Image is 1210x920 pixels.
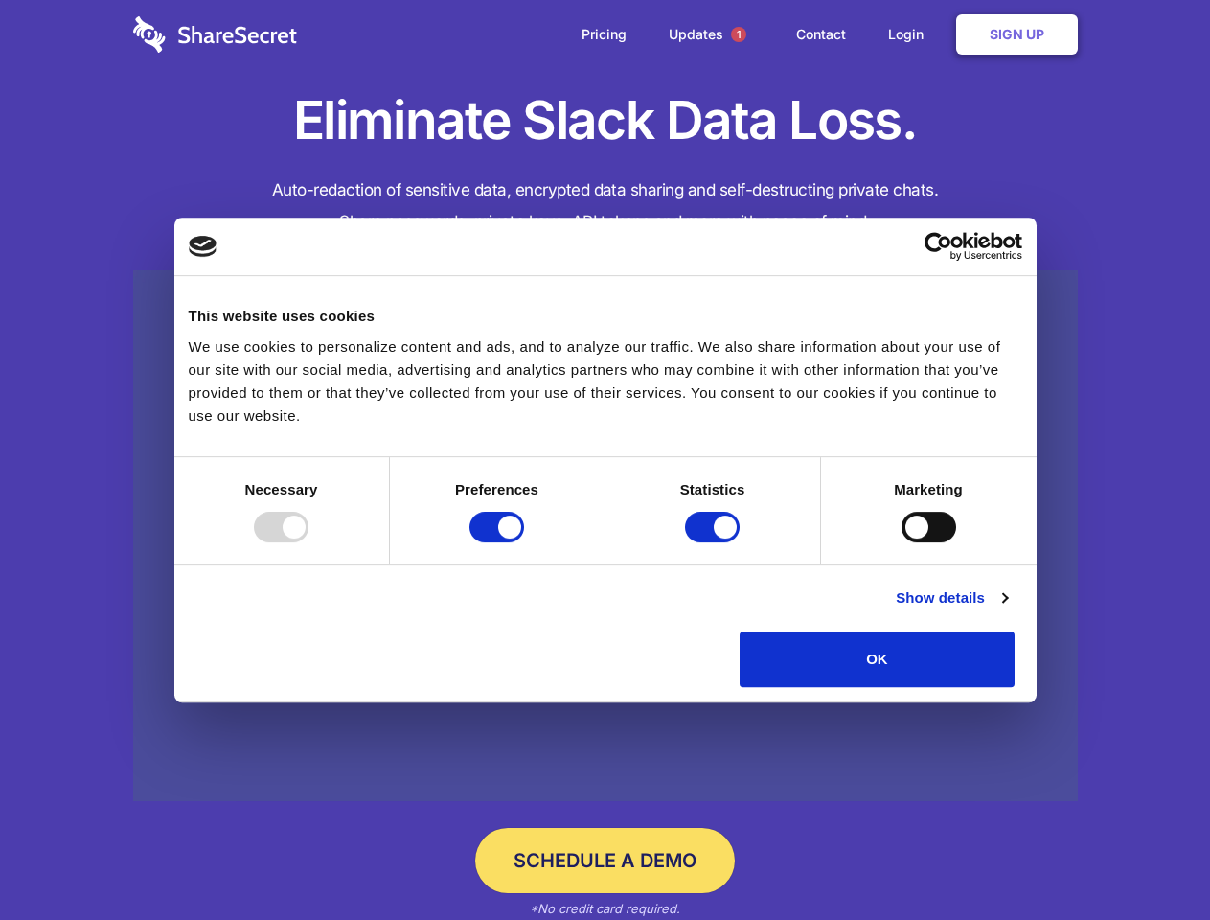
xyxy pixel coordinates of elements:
strong: Marketing [894,481,963,497]
a: Usercentrics Cookiebot - opens in a new window [855,232,1022,261]
a: Show details [896,586,1007,609]
div: We use cookies to personalize content and ads, and to analyze our traffic. We also share informat... [189,335,1022,427]
button: OK [740,632,1015,687]
div: This website uses cookies [189,305,1022,328]
a: Sign Up [956,14,1078,55]
a: Wistia video thumbnail [133,270,1078,802]
a: Pricing [562,5,646,64]
a: Contact [777,5,865,64]
img: logo-wordmark-white-trans-d4663122ce5f474addd5e946df7df03e33cb6a1c49d2221995e7729f52c070b2.svg [133,16,297,53]
img: logo [189,236,217,257]
strong: Necessary [245,481,318,497]
h4: Auto-redaction of sensitive data, encrypted data sharing and self-destructing private chats. Shar... [133,174,1078,238]
a: Schedule a Demo [475,828,735,893]
a: Login [869,5,952,64]
h1: Eliminate Slack Data Loss. [133,86,1078,155]
strong: Statistics [680,481,745,497]
em: *No credit card required. [530,901,680,916]
strong: Preferences [455,481,538,497]
span: 1 [731,27,746,42]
